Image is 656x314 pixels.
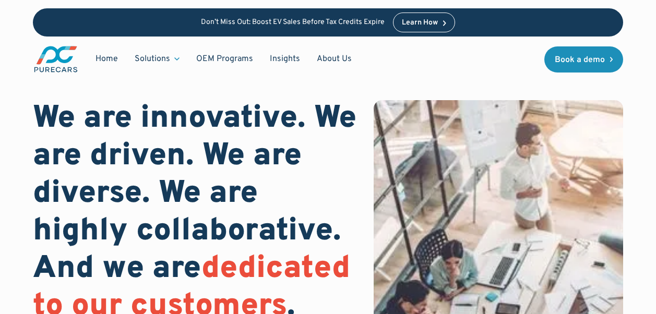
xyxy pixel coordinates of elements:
[188,49,261,69] a: OEM Programs
[555,56,605,64] div: Book a demo
[402,19,438,27] div: Learn How
[544,46,624,73] a: Book a demo
[135,53,170,65] div: Solutions
[308,49,360,69] a: About Us
[33,45,79,74] a: main
[261,49,308,69] a: Insights
[393,13,455,32] a: Learn How
[87,49,126,69] a: Home
[33,45,79,74] img: purecars logo
[201,18,385,27] p: Don’t Miss Out: Boost EV Sales Before Tax Credits Expire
